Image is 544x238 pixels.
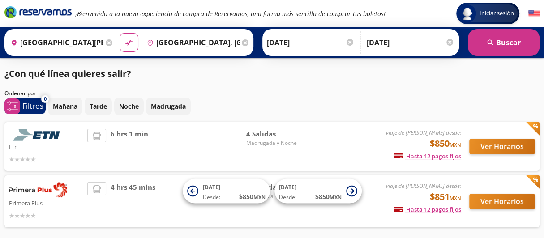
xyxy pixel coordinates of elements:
[48,98,82,115] button: Mañana
[476,9,518,18] span: Iniciar sesión
[386,129,461,136] em: viaje de [PERSON_NAME] desde:
[4,67,131,81] p: ¿Con qué línea quieres salir?
[4,5,72,19] i: Brand Logo
[53,102,77,111] p: Mañana
[394,152,461,160] span: Hasta 12 pagos fijos
[111,129,148,164] span: 6 hrs 1 min
[85,98,112,115] button: Tarde
[114,98,144,115] button: Noche
[315,192,342,201] span: $ 850
[330,194,342,200] small: MXN
[430,137,461,150] span: $850
[430,190,461,204] span: $851
[279,183,296,191] span: [DATE]
[469,139,535,154] button: Ver Horarios
[246,139,309,147] span: Madrugada y Noche
[469,194,535,209] button: Ver Horarios
[450,141,461,148] small: MXN
[75,9,386,18] em: ¡Bienvenido a la nueva experiencia de compra de Reservamos, una forma más sencilla de comprar tus...
[111,182,155,221] span: 4 hrs 45 mins
[9,129,67,141] img: Etn
[279,193,296,201] span: Desde:
[203,193,220,201] span: Desde:
[146,98,191,115] button: Madrugada
[468,29,540,56] button: Buscar
[528,8,540,19] button: English
[151,102,186,111] p: Madrugada
[246,129,309,139] span: 4 Salidas
[22,101,43,111] p: Filtros
[450,195,461,201] small: MXN
[9,141,83,152] p: Etn
[90,102,107,111] p: Tarde
[274,179,362,204] button: [DATE]Desde:$850MXN
[119,102,139,111] p: Noche
[44,95,47,103] span: 0
[4,98,46,114] button: 0Filtros
[4,5,72,21] a: Brand Logo
[386,182,461,190] em: viaje de [PERSON_NAME] desde:
[7,31,103,54] input: Buscar Origen
[253,194,266,200] small: MXN
[203,183,220,191] span: [DATE]
[4,89,36,98] p: Ordenar por
[183,179,270,204] button: [DATE]Desde:$850MXN
[9,182,67,197] img: Primera Plus
[367,31,454,54] input: Opcional
[267,31,355,54] input: Elegir Fecha
[394,205,461,213] span: Hasta 12 pagos fijos
[239,192,266,201] span: $ 850
[9,197,83,208] p: Primera Plus
[143,31,240,54] input: Buscar Destino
